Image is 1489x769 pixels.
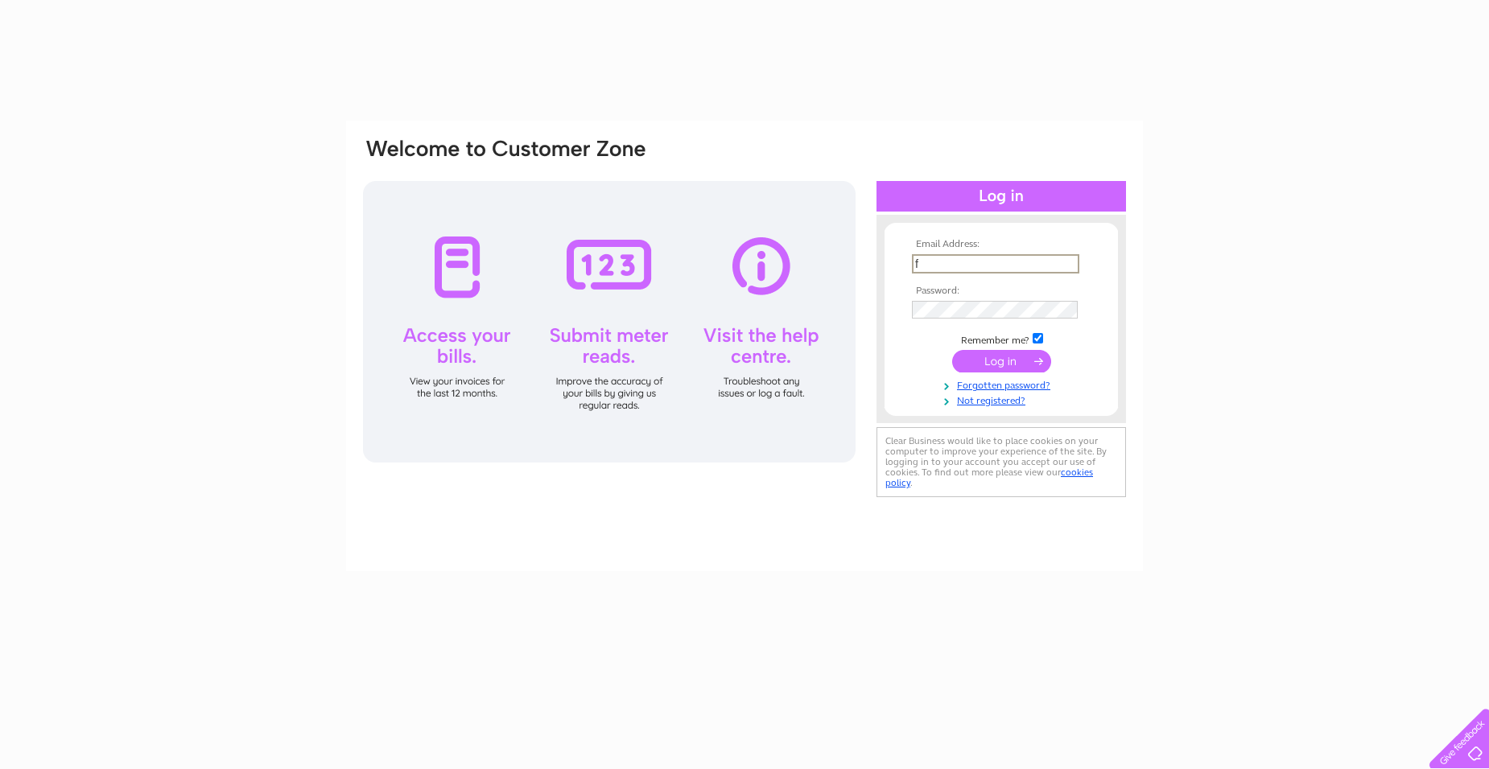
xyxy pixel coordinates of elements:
[908,331,1095,347] td: Remember me?
[952,350,1051,372] input: Submit
[908,286,1095,297] th: Password:
[912,376,1095,392] a: Forgotten password?
[912,392,1095,407] a: Not registered?
[876,427,1126,497] div: Clear Business would like to place cookies on your computer to improve your experience of the sit...
[885,467,1093,488] a: cookies policy
[908,239,1095,250] th: Email Address:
